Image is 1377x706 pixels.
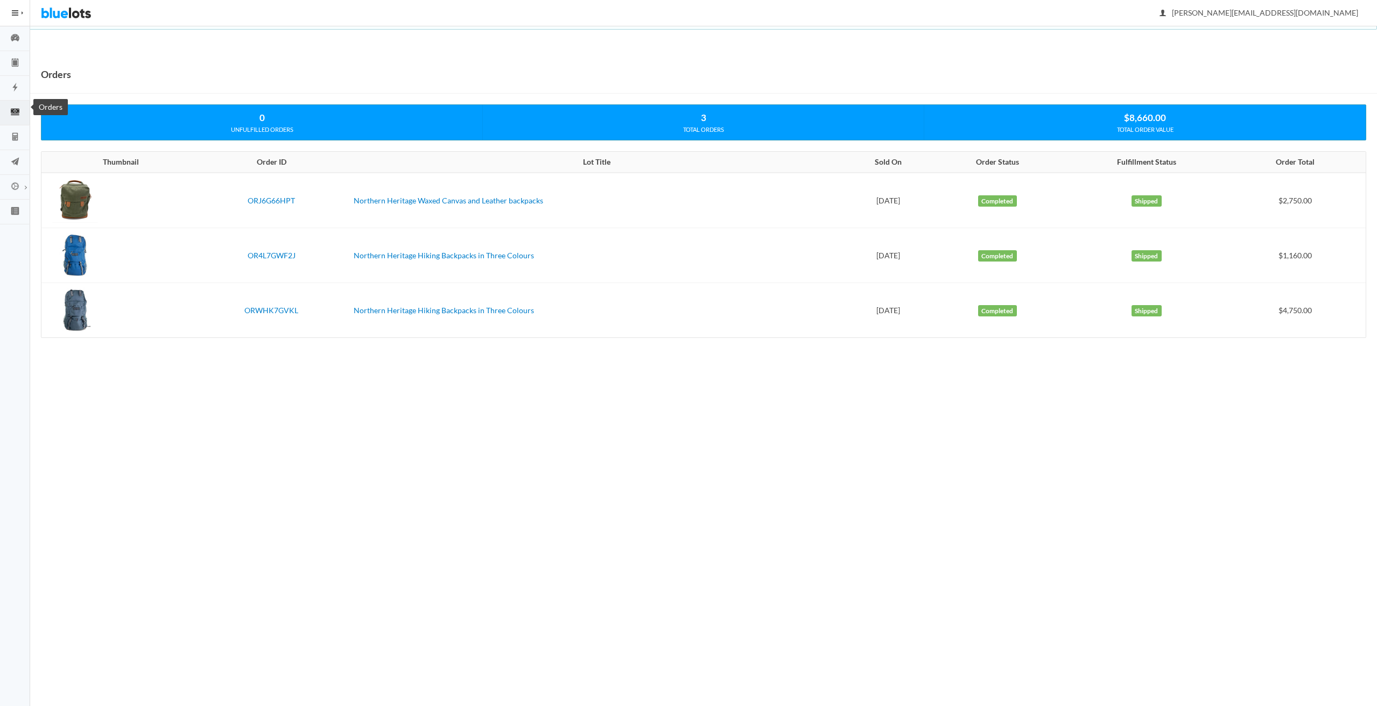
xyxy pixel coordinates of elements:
[354,196,543,205] a: Northern Heritage Waxed Canvas and Leather backpacks
[483,125,924,135] div: TOTAL ORDERS
[844,283,933,338] td: [DATE]
[1124,112,1166,123] strong: $8,660.00
[701,112,706,123] strong: 3
[244,306,298,315] a: ORWHK7GVKL
[354,251,534,260] a: Northern Heritage Hiking Backpacks in Three Colours
[248,251,296,260] a: OR4L7GWF2J
[933,152,1062,173] th: Order Status
[1157,9,1168,19] ion-icon: person
[1231,283,1366,338] td: $4,750.00
[844,228,933,283] td: [DATE]
[1132,250,1162,262] label: Shipped
[1132,305,1162,317] label: Shipped
[349,152,844,173] th: Lot Title
[41,66,71,82] h1: Orders
[844,173,933,228] td: [DATE]
[1132,195,1162,207] label: Shipped
[978,195,1017,207] label: Completed
[978,305,1017,317] label: Completed
[41,152,193,173] th: Thumbnail
[924,125,1366,135] div: TOTAL ORDER VALUE
[41,125,482,135] div: UNFULFILLED ORDERS
[33,99,68,115] div: Orders
[1231,228,1366,283] td: $1,160.00
[1062,152,1232,173] th: Fulfillment Status
[1231,173,1366,228] td: $2,750.00
[193,152,349,173] th: Order ID
[978,250,1017,262] label: Completed
[248,196,295,205] a: ORJ6G66HPT
[259,112,265,123] strong: 0
[1231,152,1366,173] th: Order Total
[1160,8,1358,17] span: [PERSON_NAME][EMAIL_ADDRESS][DOMAIN_NAME]
[844,152,933,173] th: Sold On
[354,306,534,315] a: Northern Heritage Hiking Backpacks in Three Colours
